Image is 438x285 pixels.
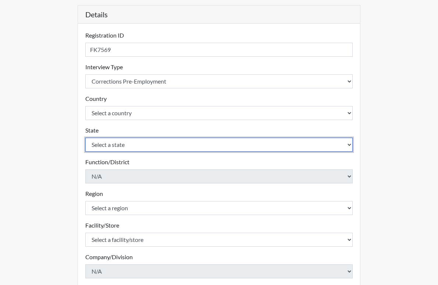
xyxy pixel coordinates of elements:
[85,31,124,40] label: Registration ID
[85,221,119,230] label: Facility/Store
[85,63,123,71] label: Interview Type
[78,6,360,24] h5: Details
[85,126,99,135] label: State
[85,253,133,261] label: Company/Division
[85,189,103,198] label: Region
[85,94,107,103] label: Country
[85,43,353,57] input: Insert a Registration ID, which needs to be a unique alphanumeric value for each interviewee
[85,158,129,166] label: Function/District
